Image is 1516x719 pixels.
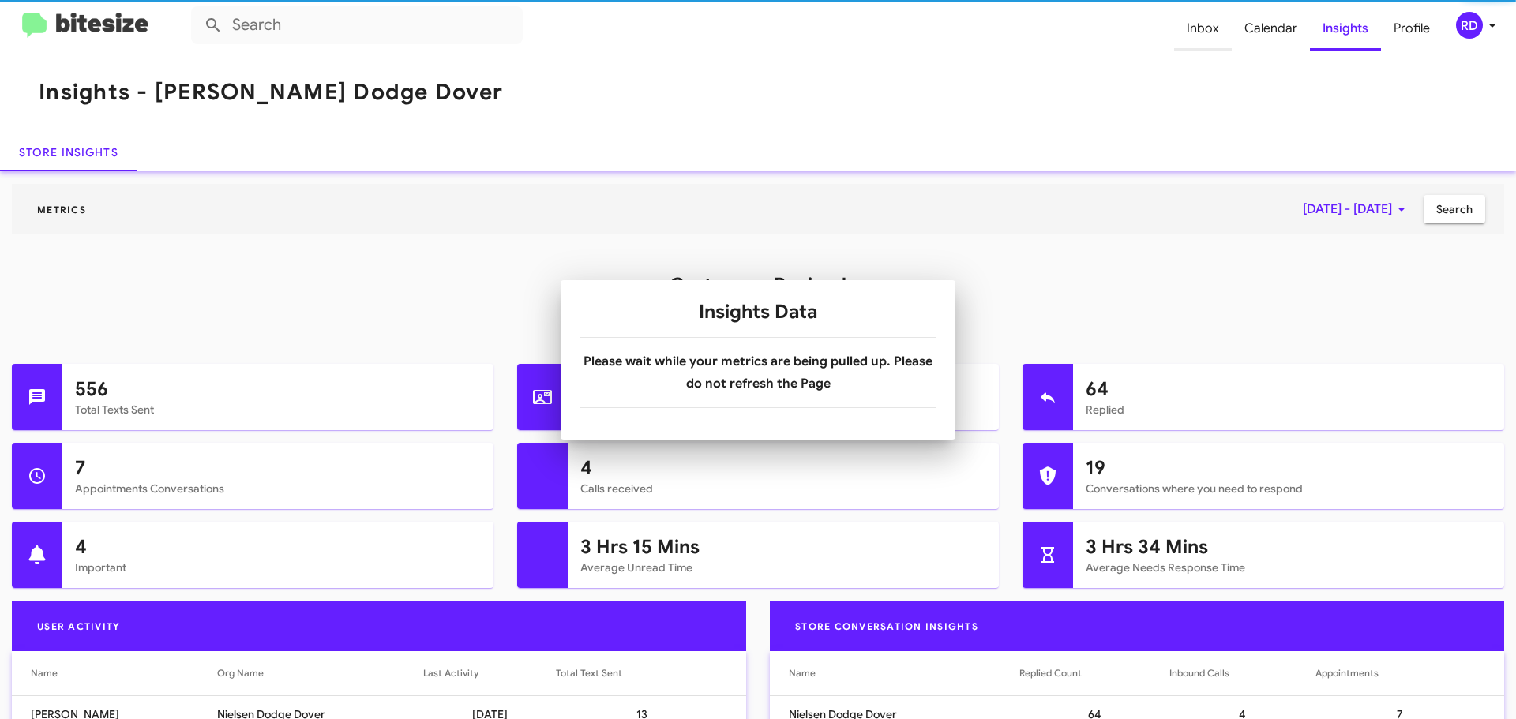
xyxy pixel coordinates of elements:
div: Org Name [217,665,264,681]
input: Search [191,6,523,44]
mat-card-subtitle: Appointments Conversations [75,481,481,496]
div: RD [1456,12,1483,39]
span: Profile [1381,6,1443,51]
h1: 3 Hrs 34 Mins [1086,534,1492,560]
h1: 64 [1086,376,1492,402]
span: Search [1436,195,1473,223]
mat-card-subtitle: Conversations where you need to respond [1086,481,1492,496]
div: Inbound Calls [1169,665,1229,681]
mat-card-subtitle: Total Texts Sent [75,402,481,418]
span: User Activity [24,620,133,632]
span: Metrics [24,204,99,215]
h1: 4 [75,534,481,560]
div: Total Text Sent [556,665,622,681]
mat-card-subtitle: Average Unread Time [580,560,986,575]
h1: 3 Hrs 15 Mins [580,534,986,560]
span: Inbox [1174,6,1232,51]
mat-card-subtitle: Calls received [580,481,986,496]
h1: Insights Data [580,299,936,324]
span: [DATE] - [DATE] [1303,195,1411,223]
mat-card-subtitle: Important [75,560,481,575]
span: Calendar [1232,6,1310,51]
span: Store Conversation Insights [782,620,991,632]
div: Last Activity [423,665,478,681]
h1: 19 [1086,455,1492,481]
h1: 7 [75,455,481,481]
div: Replied Count [1019,665,1082,681]
h1: 556 [75,376,481,402]
b: Please wait while your metrics are being pulled up. Please do not refresh the Page [584,354,932,391]
h1: 4 [580,455,986,481]
div: Name [789,665,816,681]
mat-card-subtitle: Average Needs Response Time [1086,560,1492,575]
h1: Insights - [PERSON_NAME] Dodge Dover [39,80,503,105]
mat-card-subtitle: Replied [1086,402,1492,418]
div: Appointments [1315,665,1379,681]
span: Insights [1310,6,1381,51]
